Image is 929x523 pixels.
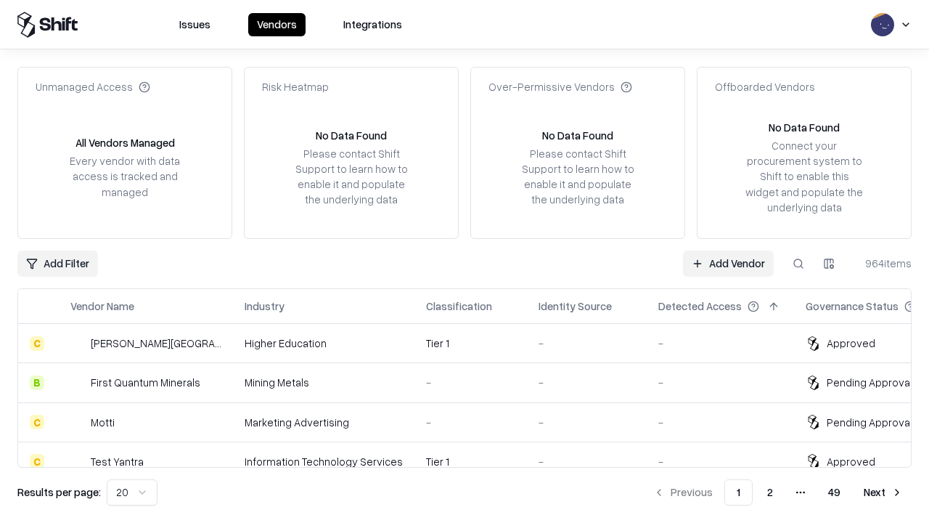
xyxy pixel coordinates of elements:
[827,336,875,351] div: Approved
[539,415,635,430] div: -
[70,376,85,390] img: First Quantum Minerals
[426,299,492,314] div: Classification
[70,454,85,469] img: Test Yantra
[426,454,515,469] div: Tier 1
[683,251,774,277] a: Add Vendor
[91,454,144,469] div: Test Yantra
[91,336,221,351] div: [PERSON_NAME][GEOGRAPHIC_DATA]
[245,299,285,314] div: Industry
[65,153,185,199] div: Every vendor with data access is tracked and managed
[30,454,44,469] div: C
[70,299,134,314] div: Vendor Name
[658,454,782,469] div: -
[855,479,912,506] button: Next
[542,128,613,143] div: No Data Found
[245,375,403,390] div: Mining Metals
[262,79,329,94] div: Risk Heatmap
[30,376,44,390] div: B
[827,375,912,390] div: Pending Approval
[539,375,635,390] div: -
[291,146,412,208] div: Please contact Shift Support to learn how to enable it and populate the underlying data
[91,415,115,430] div: Motti
[30,415,44,429] div: C
[171,13,219,36] button: Issues
[245,336,403,351] div: Higher Education
[426,375,515,390] div: -
[644,479,912,506] nav: pagination
[517,146,638,208] div: Please contact Shift Support to learn how to enable it and populate the underlying data
[827,415,912,430] div: Pending Approval
[426,415,515,430] div: -
[806,299,899,314] div: Governance Status
[316,128,387,143] div: No Data Found
[70,415,85,429] img: Motti
[335,13,411,36] button: Integrations
[17,485,101,500] p: Results per page:
[75,135,175,150] div: All Vendors Managed
[769,120,840,135] div: No Data Found
[827,454,875,469] div: Approved
[715,79,815,94] div: Offboarded Vendors
[817,479,852,506] button: 49
[658,415,782,430] div: -
[539,299,612,314] div: Identity Source
[539,336,635,351] div: -
[245,415,403,430] div: Marketing Advertising
[756,479,785,506] button: 2
[744,138,864,215] div: Connect your procurement system to Shift to enable this widget and populate the underlying data
[70,336,85,351] img: Reichman University
[539,454,635,469] div: -
[245,454,403,469] div: Information Technology Services
[426,336,515,351] div: Tier 1
[658,375,782,390] div: -
[658,336,782,351] div: -
[488,79,632,94] div: Over-Permissive Vendors
[30,336,44,351] div: C
[91,375,200,390] div: First Quantum Minerals
[36,79,150,94] div: Unmanaged Access
[854,256,912,271] div: 964 items
[724,479,753,506] button: 1
[248,13,306,36] button: Vendors
[17,251,98,277] button: Add Filter
[658,299,742,314] div: Detected Access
